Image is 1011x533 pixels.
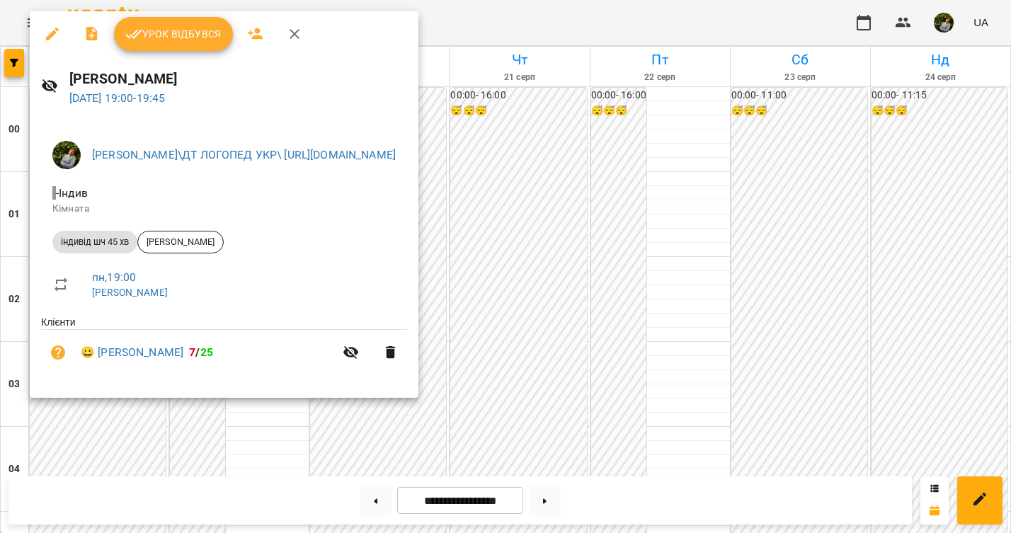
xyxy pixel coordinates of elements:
[52,202,396,216] p: Кімната
[69,91,166,105] a: [DATE] 19:00-19:45
[137,231,224,253] div: [PERSON_NAME]
[41,315,407,381] ul: Клієнти
[189,345,195,359] span: 7
[138,236,223,248] span: [PERSON_NAME]
[52,141,81,169] img: b75e9dd987c236d6cf194ef640b45b7d.jpg
[200,345,213,359] span: 25
[81,344,183,361] a: 😀 [PERSON_NAME]
[92,270,136,284] a: пн , 19:00
[189,345,213,359] b: /
[125,25,222,42] span: Урок відбувся
[114,17,233,51] button: Урок відбувся
[69,68,408,90] h6: [PERSON_NAME]
[92,148,396,161] a: [PERSON_NAME]\ДТ ЛОГОПЕД УКР\ [URL][DOMAIN_NAME]
[92,287,168,298] a: [PERSON_NAME]
[52,236,137,248] span: індивід шч 45 хв
[52,186,91,200] span: - Індив
[41,336,75,369] button: Візит ще не сплачено. Додати оплату?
